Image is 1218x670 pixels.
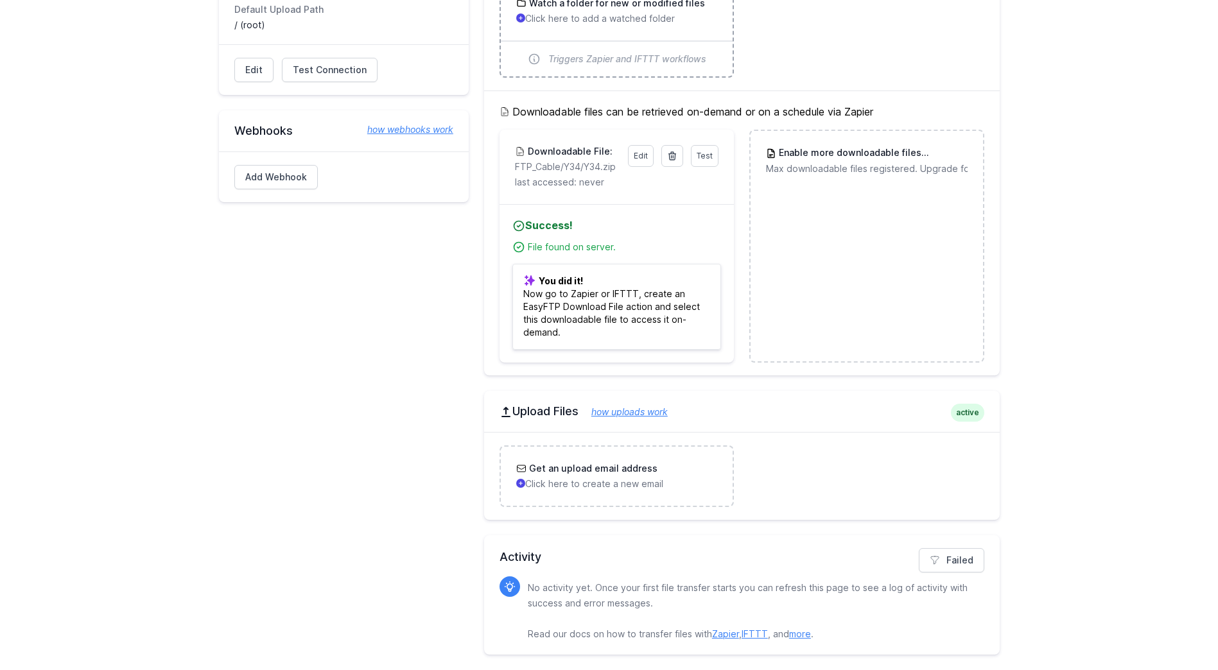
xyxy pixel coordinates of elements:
[516,477,717,490] p: Click here to create a new email
[766,162,967,175] p: Max downloadable files registered. Upgrade for more.
[525,145,613,158] h3: Downloadable File:
[515,176,718,189] p: last accessed: never
[512,264,721,350] p: Now go to Zapier or IFTTT, create an EasyFTP Download File action and select this downloadable fi...
[512,218,721,233] h4: Success!
[282,58,378,82] a: Test Connection
[234,123,453,139] h2: Webhooks
[712,628,739,639] a: Zapier
[921,147,968,160] span: Upgrade
[500,548,984,566] h2: Activity
[516,12,717,25] p: Click here to add a watched folder
[539,275,583,286] b: You did it!
[951,404,984,422] span: active
[691,145,718,167] a: Test
[628,145,654,167] a: Edit
[500,104,984,119] h5: Downloadable files can be retrieved on-demand or on a schedule via Zapier
[548,53,706,65] span: Triggers Zapier and IFTTT workflows
[742,628,768,639] a: IFTTT
[234,165,318,189] a: Add Webhook
[526,462,657,475] h3: Get an upload email address
[751,131,982,191] a: Enable more downloadable filesUpgrade Max downloadable files registered. Upgrade for more.
[501,447,733,506] a: Get an upload email address Click here to create a new email
[579,406,668,417] a: how uploads work
[234,3,453,16] dt: Default Upload Path
[789,628,811,639] a: more
[234,58,274,82] a: Edit
[528,241,721,253] div: File found on server.
[500,404,984,419] h2: Upload Files
[697,151,713,160] span: Test
[776,146,967,160] h3: Enable more downloadable files
[354,123,453,136] a: how webhooks work
[1154,606,1203,655] iframe: Drift Widget Chat Controller
[515,160,620,173] p: FTP_Cable/Y34/Y34.zip
[919,548,984,572] a: Failed
[234,19,453,31] dd: / (root)
[293,64,367,76] span: Test Connection
[528,580,974,642] p: No activity yet. Once your first file transfer starts you can refresh this page to see a log of a...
